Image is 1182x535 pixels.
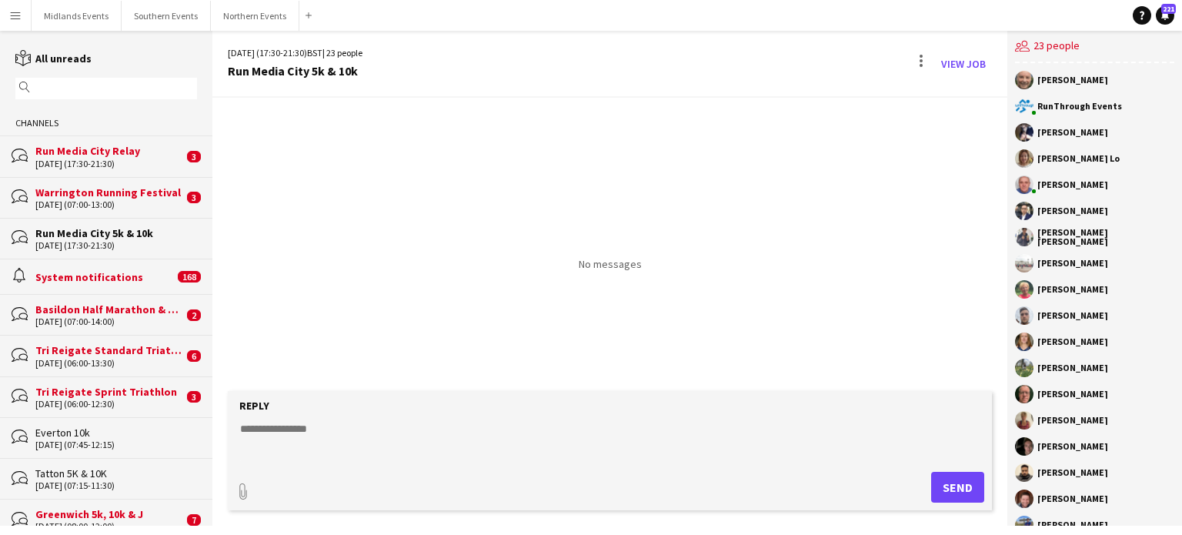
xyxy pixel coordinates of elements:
div: [DATE] (07:00-14:00) [35,316,183,327]
div: [PERSON_NAME] Lo [1037,154,1120,163]
span: 221 [1161,4,1176,14]
div: [PERSON_NAME] [1037,416,1108,425]
div: [PERSON_NAME] [1037,128,1108,137]
p: No messages [579,257,642,271]
a: All unreads [15,52,92,65]
label: Reply [239,399,269,413]
div: [PERSON_NAME] [1037,285,1108,294]
div: [PERSON_NAME] [1037,390,1108,399]
div: [DATE] (06:00-13:30) [35,358,183,369]
div: [DATE] (17:30-21:30) | 23 people [228,46,362,60]
div: Run Media City Relay [35,144,183,158]
span: 3 [187,151,201,162]
div: [PERSON_NAME] [1037,442,1108,451]
div: Tatton 5K & 10K [35,466,197,480]
span: BST [307,47,322,59]
div: [PERSON_NAME] [1037,259,1108,268]
div: Run Media City 5k & 10k [228,64,362,78]
button: Midlands Events [32,1,122,31]
div: System notifications [35,270,174,284]
span: 6 [187,350,201,362]
div: [PERSON_NAME] [1037,468,1108,477]
div: [PERSON_NAME] [1037,520,1108,530]
div: Greenwich 5k, 10k & J [35,507,183,521]
a: View Job [935,52,992,76]
div: [PERSON_NAME] [1037,494,1108,503]
div: Warrington Running Festival [35,186,183,199]
span: 7 [187,514,201,526]
button: Send [931,472,984,503]
div: Tri Reigate Standard Triathlon [35,343,183,357]
div: [PERSON_NAME] [1037,337,1108,346]
div: [DATE] (06:00-12:30) [35,399,183,410]
div: [DATE] (07:00-13:00) [35,199,183,210]
div: [PERSON_NAME] [1037,180,1108,189]
div: Tri Reigate Sprint Triathlon [35,385,183,399]
div: [PERSON_NAME] [1037,75,1108,85]
div: [PERSON_NAME] [1037,311,1108,320]
div: [PERSON_NAME] [1037,206,1108,216]
span: 3 [187,391,201,403]
button: Southern Events [122,1,211,31]
div: [DATE] (07:15-11:30) [35,480,197,491]
div: [DATE] (17:30-21:30) [35,240,197,251]
div: RunThrough Events [1037,102,1122,111]
div: Run Media City 5k & 10k [35,226,197,240]
div: 23 people [1015,31,1174,63]
a: 221 [1156,6,1174,25]
span: 168 [178,271,201,283]
div: Basildon Half Marathon & Juniors [35,303,183,316]
div: [DATE] (07:45-12:15) [35,440,197,450]
button: Northern Events [211,1,299,31]
div: [PERSON_NAME] [1037,363,1108,373]
div: [PERSON_NAME] [PERSON_NAME] [1037,228,1174,246]
span: 2 [187,309,201,321]
div: [DATE] (17:30-21:30) [35,159,183,169]
div: [DATE] (08:00-12:00) [35,521,183,532]
span: 3 [187,192,201,203]
div: Everton 10k [35,426,197,440]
